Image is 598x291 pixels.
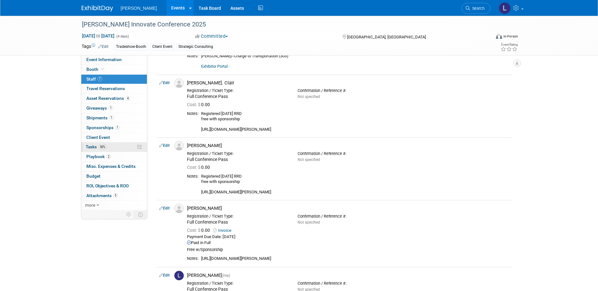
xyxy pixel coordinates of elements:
a: Travel Reservations [81,84,147,94]
span: Cost: $ [187,228,201,233]
div: Confirmation / Reference #: [298,214,399,219]
span: Misc. Expenses & Credits [86,164,136,169]
div: Full Conference Pass [187,94,288,100]
div: [URL][DOMAIN_NAME][PERSON_NAME] [201,256,509,261]
div: Registration / Ticket Type: [187,151,288,156]
img: L.jpg [174,271,184,280]
div: Registered [DATE] RRD free with sponsorship [URL][DOMAIN_NAME][PERSON_NAME] [201,174,509,195]
div: Event Rating [501,43,518,46]
span: Cost: $ [187,165,201,170]
span: (me) [222,273,230,278]
a: Exhibitor Portal - [201,64,230,69]
div: Confirmation / Reference #: [298,88,399,93]
a: Tasks50% [81,142,147,152]
a: Edit [159,81,170,85]
div: Full Conference Pass [187,220,288,225]
img: Associate-Profile-5.png [174,141,184,151]
span: Booth [86,67,106,72]
div: Free w/Sponsorship [187,247,509,253]
img: Associate-Profile-5.png [174,78,184,88]
span: 50% [98,145,107,149]
span: to [95,33,101,38]
div: Registration / Ticket Type: [187,214,288,219]
span: Playbook [86,154,111,159]
span: Not specified [298,220,320,225]
div: Notes: [187,54,199,59]
span: Attachments [86,193,118,198]
a: Search [462,3,491,14]
div: In-Person [503,34,518,39]
div: [PERSON_NAME] [187,272,509,278]
span: [GEOGRAPHIC_DATA], [GEOGRAPHIC_DATA] [347,35,426,39]
button: Committed [193,33,230,40]
span: Shipments [86,115,114,120]
span: 1 [115,125,120,130]
div: Confirmation / Reference #: [298,281,399,286]
span: Staff [86,77,102,82]
span: Not specified [298,94,320,99]
img: Format-Inperson.png [496,34,502,39]
span: Not specified [298,157,320,162]
a: Staff7 [81,75,147,84]
img: Latice Spann [499,2,511,14]
div: Client Event [150,43,174,50]
div: Strategic Consulting [177,43,215,50]
span: Travel Reservations [86,86,125,91]
img: Associate-Profile-5.png [174,204,184,213]
span: Client Event [86,135,110,140]
span: Event Information [86,57,122,62]
img: ExhibitDay [82,5,113,12]
a: ROI, Objectives & ROO [81,181,147,191]
a: Event Information [81,55,147,65]
a: Shipments1 [81,113,147,123]
span: 5 [113,193,118,198]
a: Booth [81,65,147,74]
span: Asset Reservations [86,96,130,101]
span: [PERSON_NAME] [121,6,157,11]
div: [PERSON_NAME] Innovate Conference 2025 [80,19,481,30]
span: Cost: $ [187,102,201,107]
span: 0.00 [187,165,212,170]
a: Sponsorships1 [81,123,147,133]
span: 7 [97,77,102,81]
a: Misc. Expenses & Credits [81,162,147,171]
a: Edit [159,206,170,210]
span: 0.00 [187,228,212,233]
a: Budget [81,172,147,181]
a: Attachments5 [81,191,147,201]
div: [PERSON_NAME] [187,143,509,149]
span: more [85,203,95,208]
a: Edit [159,273,170,277]
a: Invoice [213,228,234,233]
a: Giveaways1 [81,104,147,113]
div: [PERSON_NAME]--Charge to Transportation (303) [201,54,509,69]
span: [DATE] [DATE] [82,33,115,39]
a: Asset Reservations4 [81,94,147,103]
a: Client Event [81,133,147,142]
div: Notes: [187,256,199,261]
span: Tasks [86,144,107,149]
td: Toggle Event Tabs [134,210,147,219]
a: Edit [98,44,108,49]
span: 4 [125,96,130,101]
div: Registration / Ticket Type: [187,281,288,286]
div: [PERSON_NAME]. Clair [187,80,509,86]
div: Registered [DATE] RRD free with sponsorship [URL][DOMAIN_NAME][PERSON_NAME] [201,111,509,132]
div: Event Format [453,33,518,42]
td: Personalize Event Tab Strip [123,210,134,219]
span: ROI, Objectives & ROO [86,183,129,188]
span: Budget [86,174,101,179]
a: more [81,201,147,210]
div: Tradeshow-Booth [114,43,148,50]
span: Sponsorships [86,125,120,130]
div: Notes: [187,174,199,179]
div: Full Conference Pass [187,157,288,163]
a: Playbook2 [81,152,147,162]
span: 0.00 [187,102,212,107]
span: 2 [106,154,111,159]
div: Confirmation / Reference #: [298,151,399,156]
a: Edit [159,143,170,148]
div: Registration / Ticket Type: [187,88,288,93]
div: Payment Due Date: [DATE] [187,234,509,240]
span: Giveaways [86,106,113,111]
